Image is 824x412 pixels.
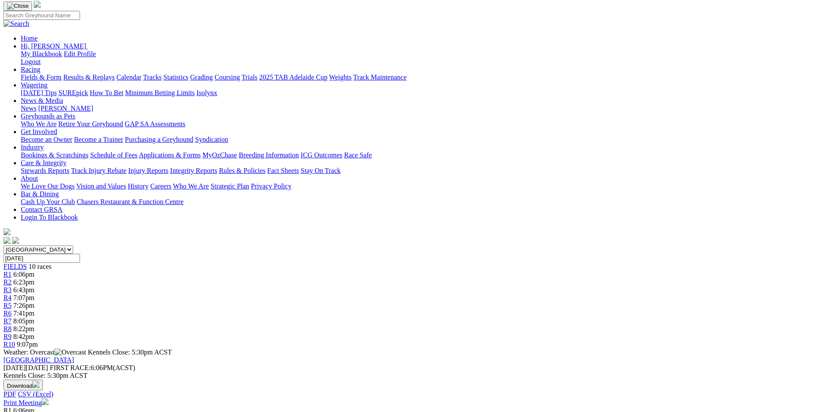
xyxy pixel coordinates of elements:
a: Who We Are [21,120,57,128]
a: FIELDS [3,263,27,270]
a: Track Maintenance [353,73,407,81]
div: Bar & Dining [21,198,821,206]
a: ICG Outcomes [301,151,342,159]
a: Breeding Information [239,151,299,159]
div: Racing [21,73,821,81]
a: Login To Blackbook [21,214,78,221]
div: Hi, [PERSON_NAME] [21,50,821,66]
a: Racing [21,66,40,73]
a: Race Safe [344,151,372,159]
a: How To Bet [90,89,124,96]
a: Weights [329,73,352,81]
a: CSV (Excel) [18,390,53,398]
img: twitter.svg [12,237,19,244]
a: Applications & Forms [139,151,201,159]
a: MyOzChase [202,151,237,159]
a: Purchasing a Greyhound [125,136,193,143]
a: Become an Owner [21,136,72,143]
a: PDF [3,390,16,398]
a: R1 [3,271,12,278]
a: Syndication [195,136,228,143]
a: Cash Up Your Club [21,198,75,205]
a: Coursing [215,73,240,81]
a: R4 [3,294,12,301]
div: Download [3,390,821,398]
img: Overcast [55,348,86,356]
span: 8:05pm [13,317,35,325]
a: Contact GRSA [21,206,62,213]
a: Wagering [21,81,48,89]
a: R7 [3,317,12,325]
a: R6 [3,310,12,317]
img: facebook.svg [3,237,10,244]
a: We Love Our Dogs [21,182,74,190]
a: Trials [241,73,257,81]
a: Get Involved [21,128,57,135]
img: Search [3,20,29,28]
a: R10 [3,341,15,348]
a: [PERSON_NAME] [38,105,93,112]
a: Industry [21,144,44,151]
a: News [21,105,36,112]
a: Greyhounds as Pets [21,112,75,120]
a: Chasers Restaurant & Function Centre [77,198,183,205]
div: Care & Integrity [21,167,821,175]
span: 6:23pm [13,278,35,286]
input: Search [3,11,80,20]
a: Results & Replays [63,73,115,81]
a: Stewards Reports [21,167,69,174]
span: 10 races [29,263,51,270]
div: Get Involved [21,136,821,144]
span: 9:07pm [17,341,38,348]
a: Calendar [116,73,141,81]
a: SUREpick [58,89,88,96]
a: Schedule of Fees [90,151,137,159]
div: Greyhounds as Pets [21,120,821,128]
a: Strategic Plan [211,182,249,190]
img: logo-grsa-white.png [34,1,41,8]
span: Hi, [PERSON_NAME] [21,42,86,50]
div: Industry [21,151,821,159]
a: [DATE] Tips [21,89,57,96]
span: Weather: Overcast [3,348,88,356]
span: 8:22pm [13,325,35,332]
a: Integrity Reports [170,167,217,174]
a: Who We Are [173,182,209,190]
a: Privacy Policy [251,182,292,190]
span: [DATE] [3,364,26,371]
a: R9 [3,333,12,340]
img: logo-grsa-white.png [3,228,10,235]
a: About [21,175,38,182]
a: History [128,182,148,190]
a: Become a Trainer [74,136,123,143]
span: 7:07pm [13,294,35,301]
span: FIRST RACE: [50,364,90,371]
div: Kennels Close: 5:30pm ACST [3,372,821,380]
span: R2 [3,278,12,286]
a: My Blackbook [21,50,62,57]
div: News & Media [21,105,821,112]
a: Hi, [PERSON_NAME] [21,42,88,50]
a: Tracks [143,73,162,81]
a: Rules & Policies [219,167,266,174]
span: Kennels Close: 5:30pm ACST [88,348,172,356]
a: 2025 TAB Adelaide Cup [259,73,327,81]
span: 6:06PM(ACST) [50,364,135,371]
a: Grading [190,73,213,81]
span: 6:43pm [13,286,35,294]
a: Statistics [164,73,189,81]
img: Close [7,3,29,10]
span: 6:06pm [13,271,35,278]
a: Isolynx [196,89,217,96]
span: R3 [3,286,12,294]
a: Bookings & Scratchings [21,151,88,159]
img: download.svg [32,381,39,388]
a: Edit Profile [64,50,96,57]
a: Retire Your Greyhound [58,120,123,128]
